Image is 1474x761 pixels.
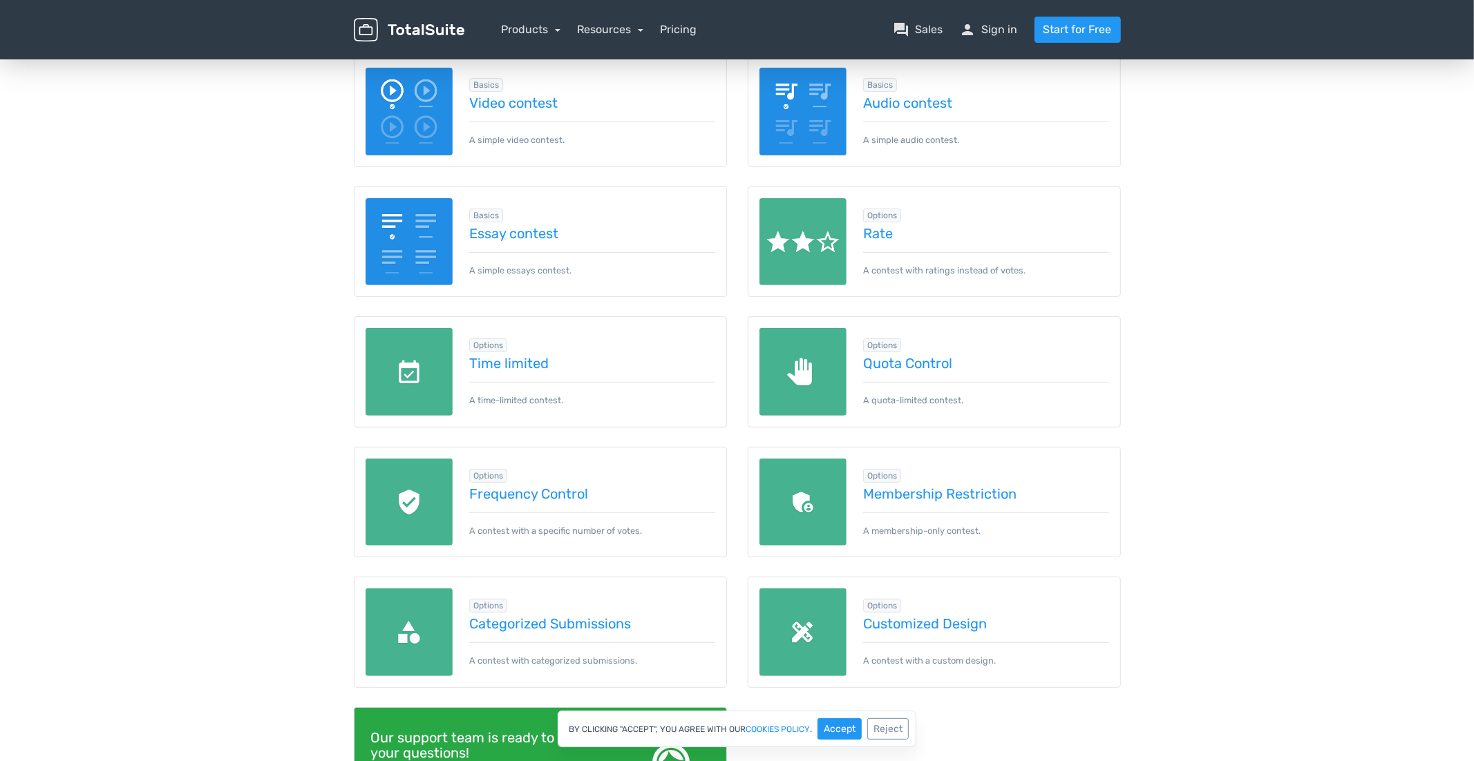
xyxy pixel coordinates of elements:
[863,122,1109,146] p: A simple audio contest.
[469,338,507,352] span: Browse all in Options
[354,18,464,42] img: TotalSuite for WordPress
[863,486,1109,501] a: Membership Restriction
[863,642,1109,667] p: A contest with a custom design.
[469,512,715,537] p: A contest with a specific number of votes.
[746,725,810,733] a: cookies policy
[469,486,715,501] a: Frequency Control
[894,21,943,38] a: question_answerSales
[469,356,715,371] a: Time limited
[1034,17,1121,43] a: Start for Free
[863,252,1109,277] p: A contest with ratings instead of votes.
[469,616,715,631] a: Categorized Submissions
[818,718,862,740] button: Accept
[863,382,1109,407] p: A quota-limited contest.
[863,616,1109,631] a: Customized Design
[366,328,453,416] img: date-limited.png.webp
[863,226,1109,241] a: Rate
[759,328,847,416] img: quota-limited.png.webp
[577,23,643,36] a: Resources
[863,512,1109,537] p: A membership-only contest.
[469,209,503,222] span: Browse all in Basics
[863,95,1109,110] a: Audio contest
[469,95,715,110] a: Video contest
[469,122,715,146] p: A simple video contest.
[867,718,909,740] button: Reject
[759,68,847,155] img: audio-poll.png.webp
[960,21,976,38] span: person
[469,469,507,483] span: Browse all in Options
[366,588,453,676] img: categories.png.webp
[759,588,847,676] img: custom-design.png.webp
[863,356,1109,371] a: Quota Control
[894,21,910,38] span: question_answer
[366,198,453,286] img: essay-contest.png.webp
[863,78,897,92] span: Browse all in Basics
[863,209,901,222] span: Browse all in Options
[366,68,453,155] img: video-poll.png.webp
[759,198,847,286] img: rate.png.webp
[366,459,453,546] img: recaptcha.png.webp
[960,21,1018,38] a: personSign in
[863,469,901,483] span: Browse all in Options
[469,599,507,613] span: Browse all in Options
[371,730,612,760] h4: Our support team is ready to answer your questions!
[469,382,715,407] p: A time-limited contest.
[660,21,697,38] a: Pricing
[759,459,847,546] img: members-only.png.webp
[863,338,901,352] span: Browse all in Options
[469,226,715,241] a: Essay contest
[469,78,503,92] span: Browse all in Basics
[863,599,901,613] span: Browse all in Options
[502,23,561,36] a: Products
[558,711,916,747] div: By clicking "Accept", you agree with our .
[469,642,715,667] p: A contest with categorized submissions.
[469,252,715,277] p: A simple essays contest.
